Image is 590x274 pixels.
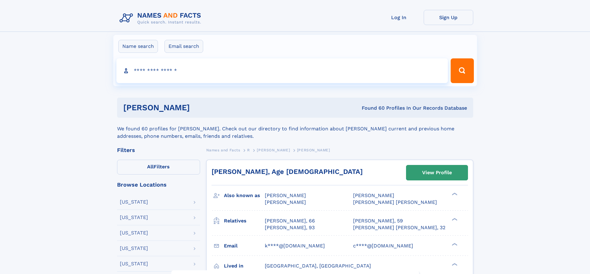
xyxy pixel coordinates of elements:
div: We found 60 profiles for [PERSON_NAME]. Check out our directory to find information about [PERSON... [117,118,473,140]
span: [PERSON_NAME] [265,199,306,205]
a: [PERSON_NAME], 59 [353,217,403,224]
img: Logo Names and Facts [117,10,206,27]
a: [PERSON_NAME], 66 [265,217,315,224]
div: View Profile [422,166,452,180]
div: [US_STATE] [120,215,148,220]
span: R [247,148,250,152]
div: ❯ [450,192,458,196]
div: [US_STATE] [120,230,148,235]
button: Search Button [451,58,474,83]
label: Filters [117,160,200,175]
div: ❯ [450,262,458,266]
span: All [147,164,154,170]
span: [PERSON_NAME] [PERSON_NAME] [353,199,437,205]
h3: Lived in [224,261,265,271]
a: Names and Facts [206,146,240,154]
div: ❯ [450,242,458,246]
a: [PERSON_NAME] [257,146,290,154]
a: Log In [374,10,424,25]
a: Sign Up [424,10,473,25]
h3: Email [224,241,265,251]
a: [PERSON_NAME] [PERSON_NAME], 32 [353,224,445,231]
label: Name search [118,40,158,53]
div: ❯ [450,217,458,221]
div: [US_STATE] [120,200,148,204]
span: [PERSON_NAME] [297,148,330,152]
a: [PERSON_NAME], 93 [265,224,315,231]
div: [US_STATE] [120,261,148,266]
div: Found 60 Profiles In Our Records Database [276,105,467,112]
h1: [PERSON_NAME] [123,104,276,112]
label: Email search [164,40,203,53]
div: Filters [117,147,200,153]
div: Browse Locations [117,182,200,188]
span: [GEOGRAPHIC_DATA], [GEOGRAPHIC_DATA] [265,263,371,269]
a: View Profile [406,165,468,180]
span: [PERSON_NAME] [353,192,394,198]
a: R [247,146,250,154]
span: [PERSON_NAME] [257,148,290,152]
h3: Also known as [224,190,265,201]
a: [PERSON_NAME], Age [DEMOGRAPHIC_DATA] [212,168,363,175]
input: search input [116,58,448,83]
div: [US_STATE] [120,246,148,251]
span: [PERSON_NAME] [265,192,306,198]
h3: Relatives [224,216,265,226]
